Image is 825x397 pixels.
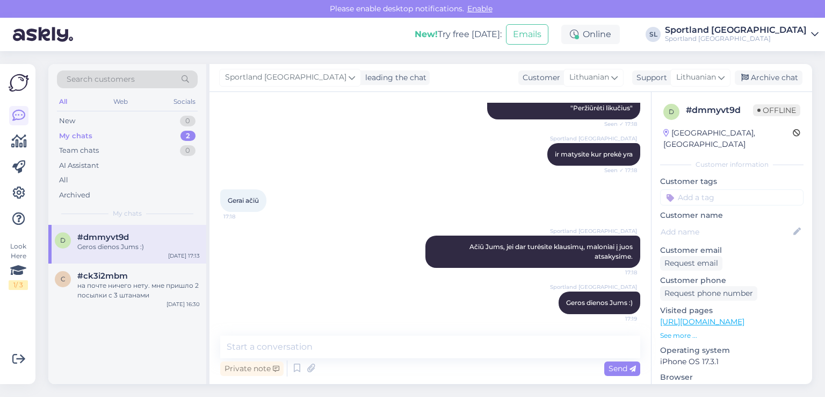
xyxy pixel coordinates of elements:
div: Team chats [59,145,99,156]
div: SL [646,27,661,42]
input: Add a tag [660,189,804,205]
div: New [59,116,75,126]
div: Request email [660,256,722,271]
span: Ačiū Jums, jei dar turėsite klausimų, maloniai į juos atsakysime. [469,243,634,260]
div: Sportland [GEOGRAPHIC_DATA] [665,34,807,43]
span: Seen ✓ 17:18 [597,166,637,174]
div: [DATE] 17:13 [168,252,200,260]
span: 17:18 [597,268,637,277]
span: Enable [464,4,496,13]
span: #dmmyvt9d [77,232,129,242]
div: Socials [171,95,198,109]
div: Web [111,95,130,109]
div: leading the chat [361,72,426,83]
span: Sportland [GEOGRAPHIC_DATA] [225,72,346,83]
div: Private note [220,361,284,376]
div: AI Assistant [59,160,99,171]
span: Search customers [67,74,135,85]
p: Customer phone [660,275,804,286]
div: 1 / 3 [9,280,28,290]
div: All [57,95,69,109]
div: на почте ничего нету. мне пришло 2 посылки с 3 штанами [77,281,200,300]
div: All [59,175,68,186]
div: 0 [180,145,196,156]
span: Sportland [GEOGRAPHIC_DATA] [550,283,637,291]
div: [GEOGRAPHIC_DATA], [GEOGRAPHIC_DATA] [663,127,793,150]
div: Geros dienos Jums :) [77,242,200,252]
p: Customer email [660,245,804,256]
b: New! [415,29,438,39]
span: Lithuanian [569,72,609,83]
p: Customer name [660,210,804,221]
span: Gerai ačiū [228,196,259,204]
div: Customer information [660,160,804,169]
span: ir matysite kur prekė yra [555,150,633,158]
p: Browser [660,372,804,383]
div: Look Here [9,242,28,290]
span: Geros dienos Jums :) [566,299,633,307]
span: Sportland [GEOGRAPHIC_DATA] [550,134,637,143]
p: Visited pages [660,305,804,316]
span: Send [609,364,636,373]
span: 17:18 [223,212,264,221]
div: Support [632,72,667,83]
span: d [669,108,674,116]
div: Try free [DATE]: [415,28,502,41]
span: d [60,236,66,244]
span: Seen ✓ 17:18 [597,120,637,128]
a: Sportland [GEOGRAPHIC_DATA]Sportland [GEOGRAPHIC_DATA] [665,26,819,43]
a: [URL][DOMAIN_NAME] [660,317,744,327]
span: Sportland [GEOGRAPHIC_DATA] [550,227,637,235]
button: Emails [506,24,548,45]
span: #ck3i2mbm [77,271,128,281]
div: 2 [180,131,196,141]
span: 17:19 [597,315,637,323]
div: Customer [518,72,560,83]
div: Request phone number [660,286,757,301]
span: My chats [113,209,142,218]
div: Sportland [GEOGRAPHIC_DATA] [665,26,807,34]
div: Archive chat [735,70,802,85]
p: See more ... [660,331,804,341]
div: [DATE] 16:30 [167,300,200,308]
div: Archived [59,190,90,201]
img: Askly Logo [9,73,29,93]
div: # dmmyvt9d [686,104,753,117]
input: Add name [661,226,791,238]
p: Customer tags [660,176,804,187]
div: Online [561,25,620,44]
span: Offline [753,104,800,116]
div: My chats [59,131,92,141]
span: c [61,275,66,283]
p: iPhone OS 17.3.1 [660,356,804,367]
div: 0 [180,116,196,126]
p: Safari 17.3.1 [660,383,804,394]
span: Lithuanian [676,72,716,83]
p: Operating system [660,345,804,356]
